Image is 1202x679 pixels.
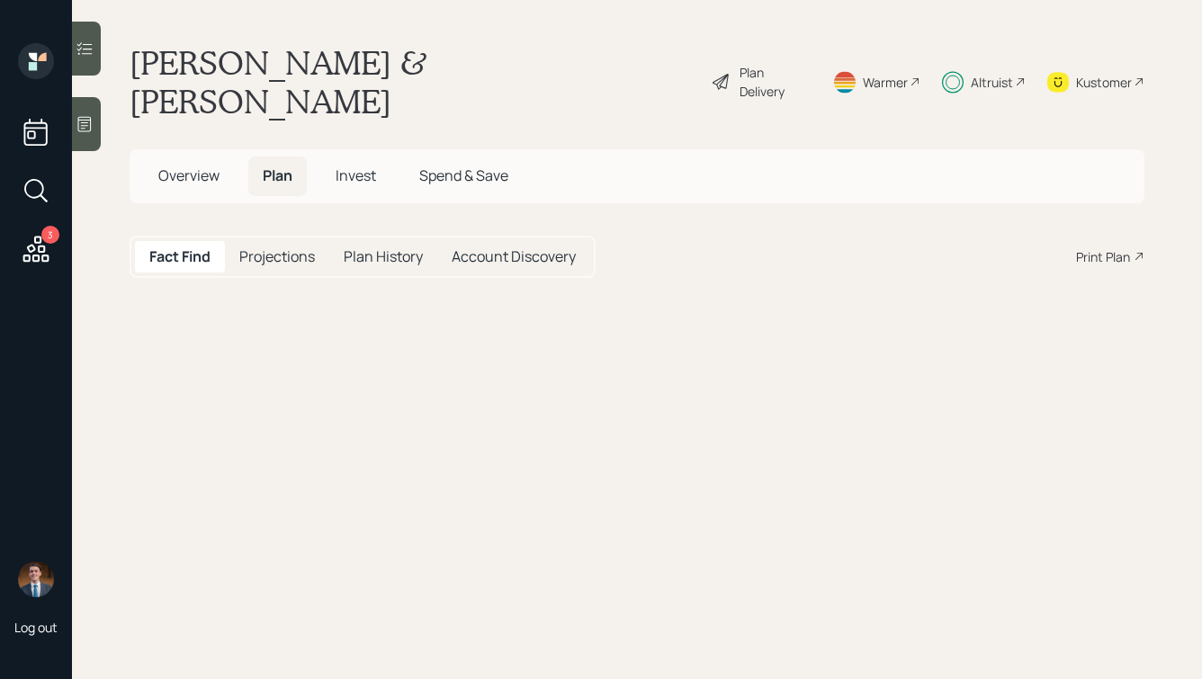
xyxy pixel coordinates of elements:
span: Overview [158,165,220,185]
h5: Fact Find [149,248,211,265]
div: 3 [41,226,59,244]
img: hunter_neumayer.jpg [18,561,54,597]
div: Print Plan [1076,247,1130,266]
span: Spend & Save [419,165,508,185]
h1: [PERSON_NAME] & [PERSON_NAME] [130,43,696,121]
div: Plan Delivery [740,63,811,101]
div: Kustomer [1076,73,1132,92]
span: Plan [263,165,292,185]
h5: Projections [239,248,315,265]
h5: Account Discovery [452,248,576,265]
div: Altruist [971,73,1013,92]
span: Invest [336,165,376,185]
h5: Plan History [344,248,423,265]
div: Log out [14,619,58,636]
div: Warmer [863,73,908,92]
